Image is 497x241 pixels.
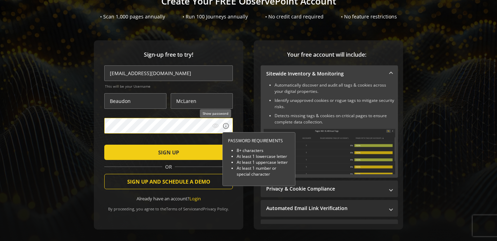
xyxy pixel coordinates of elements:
div: Sitewide Inventory & Monitoring [261,82,398,178]
mat-icon: visibility [212,122,219,129]
span: OR [162,163,175,170]
li: At least 1 uppercase letter [237,159,290,165]
span: This will be your Username [105,84,233,89]
img: Sitewide Inventory & Monitoring [263,129,395,174]
li: Automatically discover and audit all tags & cookies across your digital properties. [275,82,395,95]
span: Your free account will include: [261,51,393,59]
a: Login [189,195,201,202]
button: SIGN UP [104,145,233,160]
mat-panel-title: Automated Email Link Verification [266,205,384,212]
li: At least 1 number or special character [237,165,290,177]
mat-expansion-panel-header: Automated Email Link Verification [261,200,398,217]
span: SIGN UP [158,146,179,159]
mat-panel-title: Privacy & Cookie Compliance [266,185,384,192]
div: PASSWORD REQUIREMENTS [228,138,290,144]
a: Terms of Service [166,206,196,211]
a: Privacy Policy [203,206,228,211]
div: • No feature restrictions [341,13,397,20]
mat-expansion-panel-header: Privacy & Cookie Compliance [261,180,398,197]
li: Identify unapproved cookies or rogue tags to mitigate security risks. [275,97,395,110]
input: Email Address (name@work-email.com) * [104,65,233,81]
div: • Scan 1,000 pages annually [100,13,165,20]
mat-expansion-panel-header: Performance Monitoring with Web Vitals [261,219,398,236]
div: Already have an account? [104,195,233,202]
input: First Name * [104,93,166,109]
li: At least 1 lowercase letter [237,153,290,159]
mat-expansion-panel-header: Sitewide Inventory & Monitoring [261,65,398,82]
span: SIGN UP AND SCHEDULE A DEMO [127,175,210,188]
div: By proceeding, you agree to the and . [104,202,233,211]
mat-icon: info [222,122,229,129]
div: • Run 100 Journeys annually [182,13,248,20]
mat-panel-title: Sitewide Inventory & Monitoring [266,70,384,77]
li: 8+ characters [237,147,290,153]
li: Detects missing tags & cookies on critical pages to ensure complete data collection. [275,113,395,125]
input: Last Name * [171,93,233,109]
button: SIGN UP AND SCHEDULE A DEMO [104,174,233,189]
span: Sign-up free to try! [104,51,233,59]
div: • No credit card required [265,13,324,20]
